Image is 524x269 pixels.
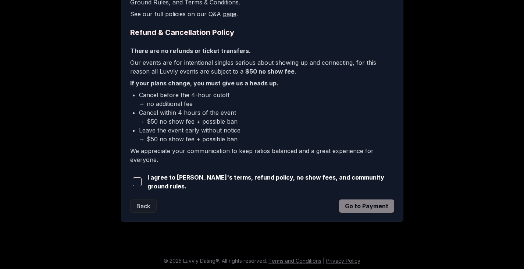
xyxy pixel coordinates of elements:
[130,10,394,18] p: See our full policies on our Q&A .
[130,46,394,55] p: There are no refunds or ticket transfers.
[130,199,157,213] button: Back
[223,10,236,18] a: page
[323,258,325,264] span: |
[130,146,394,164] p: We appreciate your communication to keep ratios balanced and a great experience for everyone.
[139,126,394,144] li: Leave the event early without notice → $50 no show fee + possible ban
[130,27,394,38] h2: Refund & Cancellation Policy
[245,68,295,75] b: $50 no show fee
[326,258,360,264] a: Privacy Policy
[139,108,394,126] li: Cancel within 4 hours of the event → $50 no show fee + possible ban
[130,58,394,76] p: Our events are for intentional singles serious about showing up and connecting, for this reason a...
[147,173,394,191] span: I agree to [PERSON_NAME]'s terms, refund policy, no show fees, and community ground rules.
[268,258,321,264] a: Terms and Conditions
[130,79,394,88] p: If your plans change, you must give us a heads up.
[139,91,394,108] li: Cancel before the 4-hour cutoff → no additional fee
